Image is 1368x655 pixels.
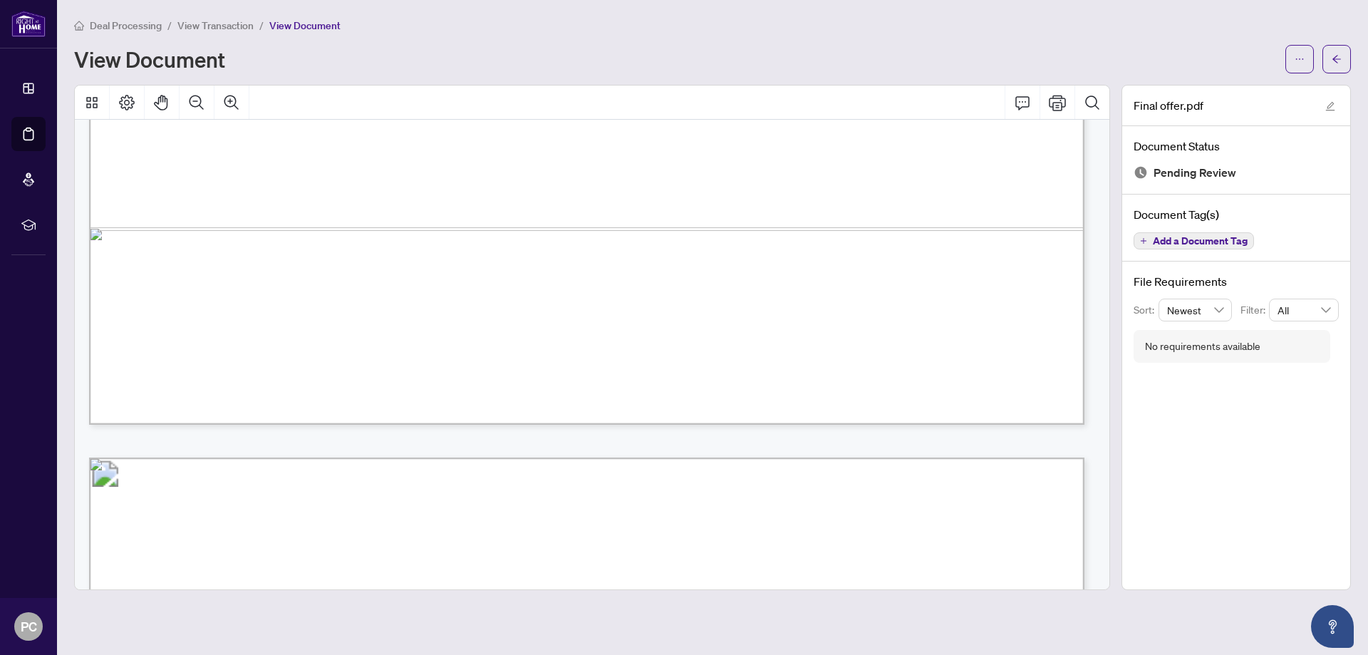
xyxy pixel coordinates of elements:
[1134,97,1203,114] span: Final offer.pdf
[1134,165,1148,180] img: Document Status
[1134,206,1339,223] h4: Document Tag(s)
[1140,237,1147,244] span: plus
[269,19,341,32] span: View Document
[167,17,172,33] li: /
[1240,302,1269,318] p: Filter:
[74,21,84,31] span: home
[1134,232,1254,249] button: Add a Document Tag
[1295,54,1305,64] span: ellipsis
[177,19,254,32] span: View Transaction
[11,11,46,37] img: logo
[1134,138,1339,155] h4: Document Status
[1311,605,1354,648] button: Open asap
[1278,299,1330,321] span: All
[21,617,37,636] span: PC
[259,17,264,33] li: /
[1325,101,1335,111] span: edit
[1167,299,1224,321] span: Newest
[1154,163,1236,182] span: Pending Review
[90,19,162,32] span: Deal Processing
[1134,302,1159,318] p: Sort:
[74,48,225,71] h1: View Document
[1134,273,1339,290] h4: File Requirements
[1332,54,1342,64] span: arrow-left
[1153,236,1248,246] span: Add a Document Tag
[1145,339,1260,354] div: No requirements available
